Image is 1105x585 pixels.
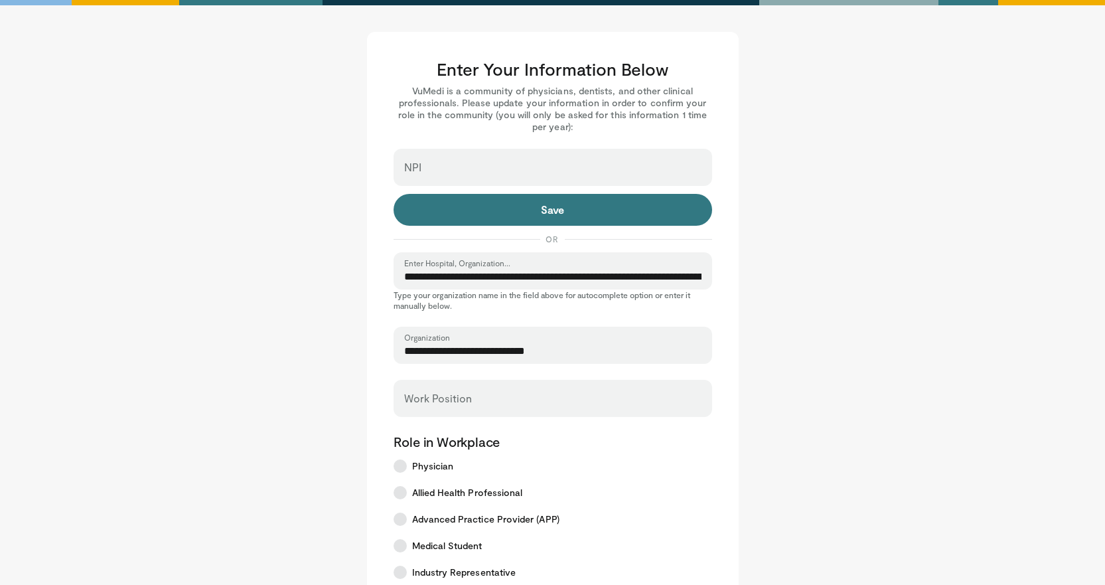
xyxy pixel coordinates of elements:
[404,154,421,181] label: NPI
[412,566,516,579] span: Industry Representative
[394,290,712,311] p: Type your organization name in the field above for autocomplete option or enter it manually below.
[412,460,454,473] span: Physician
[394,85,712,133] p: VuMedi is a community of physicians, dentists, and other clinical professionals. Please update yo...
[412,513,559,526] span: Advanced Practice Provider (APP)
[394,433,712,450] p: Role in Workplace
[404,332,450,343] label: Organization
[394,194,712,226] button: Save
[412,539,482,552] span: Medical Student
[394,58,712,80] h3: Enter Your Information Below
[540,234,565,244] span: OR
[404,385,472,412] label: Work Position
[404,258,510,268] label: Enter Hospital, Organization...
[412,486,523,499] span: Allied Health Professional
